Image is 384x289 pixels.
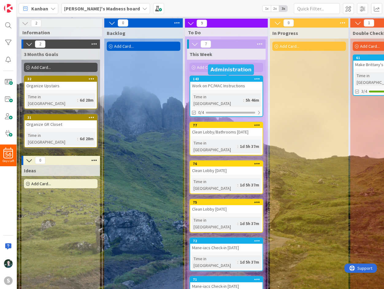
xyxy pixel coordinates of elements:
[13,1,28,8] span: Support
[24,167,36,174] span: Ideas
[114,43,134,49] span: Add Card...
[188,29,260,36] span: To Do
[64,6,140,12] b: [PERSON_NAME]'s Madness board
[361,88,367,95] span: 3/4
[238,259,261,265] div: 1d 5h 37m
[237,259,238,265] span: :
[237,182,238,188] span: :
[201,40,211,48] span: 7
[31,65,51,70] span: Add Card...
[190,122,263,128] div: 77
[190,76,263,82] div: 143
[364,19,374,27] span: 1
[35,157,45,164] span: 0
[237,220,238,227] span: :
[190,238,263,252] div: 72Mane-iacs Check-in [DATE]
[238,143,261,150] div: 1d 5h 37m
[27,77,97,81] div: 32
[118,19,128,27] span: 0
[271,6,279,12] span: 2x
[190,51,212,57] span: This Week
[243,97,244,103] span: :
[190,200,263,205] div: 75
[190,277,263,282] div: 71
[24,51,58,57] span: 3 Months Goals
[244,97,261,103] div: 5h 46m
[78,97,95,103] div: 6d 28m
[4,276,13,285] div: S
[25,115,97,120] div: 31
[210,67,252,73] h5: Administration
[237,143,238,150] span: :
[193,77,263,81] div: 143
[78,135,95,142] div: 6d 28m
[4,4,13,13] img: Visit kanbanzone.com
[197,20,207,27] span: 9
[279,6,287,12] span: 3x
[31,20,41,27] span: 2
[27,115,97,120] div: 31
[294,3,340,14] input: Quick Filter...
[25,82,97,90] div: Organize Upstairs
[190,128,263,136] div: Clean Lobby/Bathrooms [DATE]
[193,277,263,282] div: 71
[192,93,243,107] div: Time in [GEOGRAPHIC_DATA]
[31,181,51,186] span: Add Card...
[31,5,48,12] span: Kanban
[190,161,263,175] div: 76Clean Lobby [DATE]
[190,167,263,175] div: Clean Lobby [DATE]
[190,238,263,244] div: 72
[190,244,263,252] div: Mane-iacs Check-in [DATE]
[22,29,94,36] span: Information
[280,43,299,49] span: Add Card...
[25,115,97,128] div: 31Organize GR Closet
[190,205,263,213] div: Clean Lobby [DATE]
[192,217,237,230] div: Time in [GEOGRAPHIC_DATA]
[192,255,237,269] div: Time in [GEOGRAPHIC_DATA]
[190,161,263,167] div: 76
[192,140,237,153] div: Time in [GEOGRAPHIC_DATA]
[107,30,125,36] span: Backlog
[26,93,77,107] div: Time in [GEOGRAPHIC_DATA]
[26,132,77,145] div: Time in [GEOGRAPHIC_DATA]
[25,76,97,82] div: 32
[190,82,263,90] div: Work on PC/MAC Instructions
[4,259,13,268] img: KM
[190,200,263,213] div: 75Clean Lobby [DATE]
[193,200,263,205] div: 75
[25,120,97,128] div: Organize GR Closet
[193,162,263,166] div: 76
[192,178,237,192] div: Time in [GEOGRAPHIC_DATA]
[6,152,11,157] span: 56
[193,239,263,243] div: 72
[77,135,78,142] span: :
[198,109,204,116] span: 0/4
[35,40,45,48] span: 2
[238,182,261,188] div: 1d 5h 37m
[193,123,263,127] div: 77
[360,43,380,49] span: Add Card...
[190,122,263,136] div: 77Clean Lobby/Bathrooms [DATE]
[283,19,294,27] span: 0
[197,65,217,70] span: Add Card...
[77,97,78,103] span: :
[190,76,263,90] div: 143Work on PC/MAC Instructions
[238,220,261,227] div: 1d 5h 37m
[25,76,97,90] div: 32Organize Upstairs
[272,30,298,36] span: In Progress
[263,6,271,12] span: 1x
